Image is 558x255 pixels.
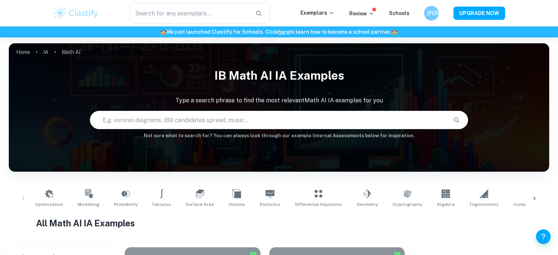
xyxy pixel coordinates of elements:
[259,201,280,208] span: Statistics
[437,201,455,208] span: Algebra
[53,6,100,21] img: Clastify logo
[9,96,549,105] p: Type a search phrase to find the most relevant Math AI IA examples for you
[130,3,250,23] input: Search for any exemplars...
[278,29,289,35] a: here
[427,9,435,17] h6: [PERSON_NAME]
[391,29,398,35] span: 🏫
[300,9,335,17] p: Exemplars
[62,48,80,56] p: Math AI
[114,201,138,208] span: Probability
[16,47,30,57] a: Home
[513,201,554,208] span: Complex Numbers
[9,64,549,87] h1: IB Math AI IA examples
[357,201,378,208] span: Geometry
[424,6,439,21] button: [PERSON_NAME]
[229,201,245,208] span: Volume
[450,114,463,126] button: Search
[393,201,422,208] span: Cryptography
[36,216,522,230] h1: All Math AI IA Examples
[186,201,214,208] span: Surface Area
[536,229,551,244] button: Help and Feedback
[389,10,409,16] a: Schools
[9,132,549,139] h6: Not sure what to search for? You can always look through our example Internal Assessments below f...
[90,110,447,130] input: E.g. voronoi diagrams, IBD candidates spread, music...
[78,201,99,208] span: Modelling
[1,28,557,36] h6: We just launched Clastify for Schools. Click to learn how to become a school partner.
[160,29,167,35] span: 🏫
[295,201,342,208] span: Differential Equations
[349,10,374,18] p: Review
[35,201,63,208] span: Optimization
[43,47,48,57] a: IA
[469,201,499,208] span: Trigonometry
[453,7,505,20] button: UPGRADE NOW
[152,201,171,208] span: Calculus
